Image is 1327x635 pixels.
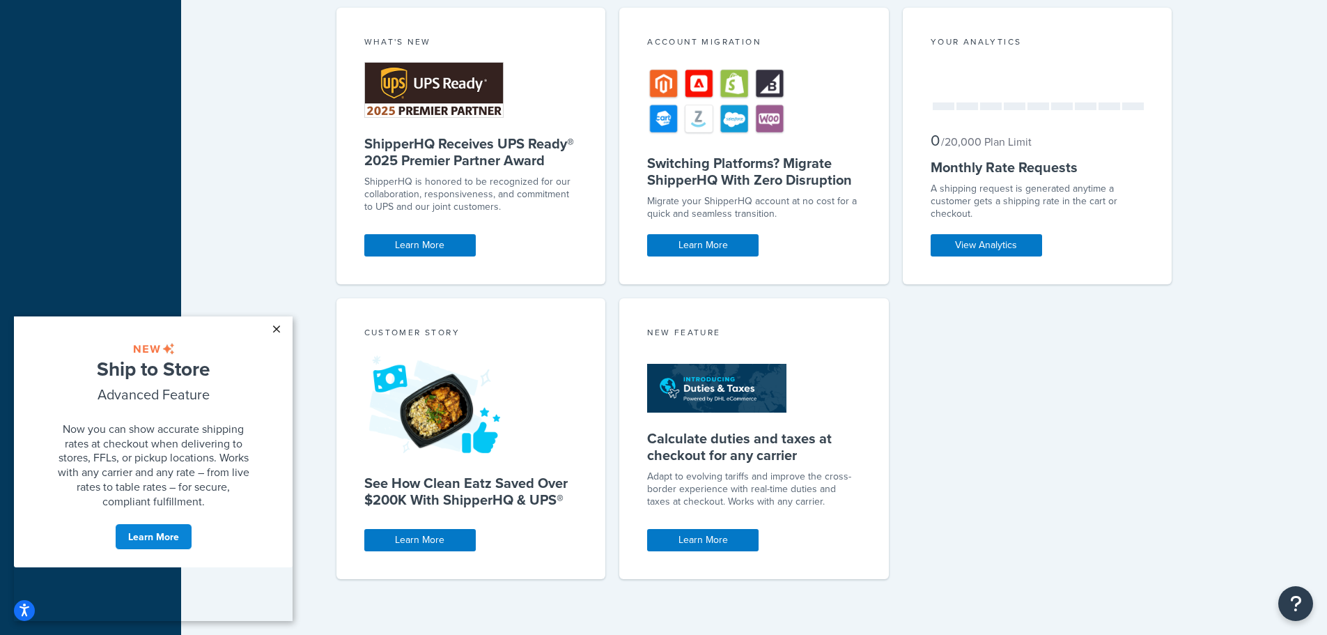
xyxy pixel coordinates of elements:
[931,129,940,152] span: 0
[647,326,861,342] div: New Feature
[647,430,861,464] h5: Calculate duties and taxes at checkout for any carrier
[647,155,861,188] h5: Switching Platforms? Migrate ShipperHQ With Zero Disruption
[364,326,578,342] div: Customer Story
[647,470,861,508] p: Adapt to evolving tariffs and improve the cross-border experience with real-time duties and taxes...
[364,135,578,169] h5: ShipperHQ Receives UPS Ready® 2025 Premier Partner Award
[44,105,235,192] span: Now you can show accurate shipping rates at checkout when delivering to stores, FFLs, or pickup l...
[364,36,578,52] div: What's New
[364,529,476,551] a: Learn More
[647,529,759,551] a: Learn More
[647,195,861,220] div: Migrate your ShipperHQ account at no cost for a quick and seamless transition.
[101,207,178,234] a: Learn More
[647,36,861,52] div: Account Migration
[941,134,1032,150] small: / 20,000 Plan Limit
[647,234,759,257] a: Learn More
[364,475,578,508] h5: See How Clean Eatz Saved Over $200K With ShipperHQ & UPS®
[931,159,1144,176] h5: Monthly Rate Requests
[364,176,578,213] p: ShipperHQ is honored to be recognized for our collaboration, responsiveness, and commitment to UP...
[364,234,476,257] a: Learn More
[84,68,196,88] span: Advanced Feature
[931,36,1144,52] div: Your Analytics
[83,38,196,66] span: Ship to Store
[931,183,1144,220] div: A shipping request is generated anytime a customer gets a shipping rate in the cart or checkout.
[1278,586,1313,621] button: Open Resource Center
[931,234,1042,257] a: View Analytics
